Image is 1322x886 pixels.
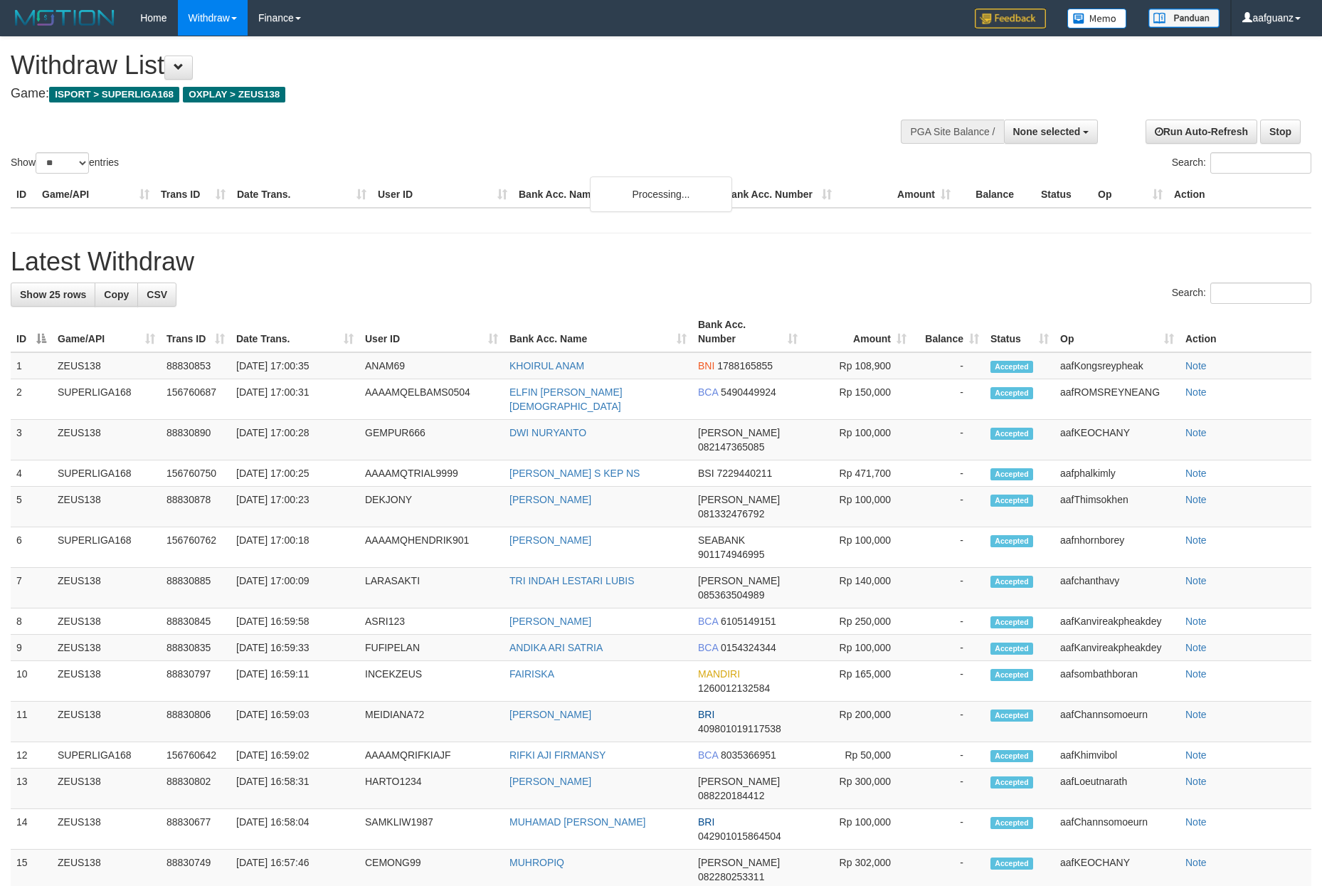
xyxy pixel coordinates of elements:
a: Note [1185,534,1207,546]
td: aafKanvireakpheakdey [1054,635,1180,661]
a: Note [1185,749,1207,761]
td: - [912,527,985,568]
a: Note [1185,360,1207,371]
label: Search: [1172,283,1311,304]
td: SUPERLIGA168 [52,742,161,769]
span: Copy 1788165855 to clipboard [717,360,773,371]
th: Trans ID: activate to sort column ascending [161,312,231,352]
td: ZEUS138 [52,769,161,809]
span: BCA [698,749,718,761]
span: Show 25 rows [20,289,86,300]
td: 88830878 [161,487,231,527]
span: Accepted [990,750,1033,762]
span: CSV [147,289,167,300]
th: Amount [837,181,956,208]
button: None selected [1004,120,1099,144]
td: ZEUS138 [52,420,161,460]
td: - [912,352,985,379]
td: AAAAMQELBAMS0504 [359,379,504,420]
td: Rp 200,000 [803,702,912,742]
td: - [912,702,985,742]
a: Run Auto-Refresh [1146,120,1257,144]
th: Date Trans. [231,181,372,208]
td: 156760687 [161,379,231,420]
td: Rp 250,000 [803,608,912,635]
td: - [912,608,985,635]
a: [PERSON_NAME] S KEP NS [509,468,640,479]
a: [PERSON_NAME] [509,494,591,505]
a: Note [1185,709,1207,720]
td: ZEUS138 [52,702,161,742]
td: 5 [11,487,52,527]
a: [PERSON_NAME] [509,709,591,720]
a: FAIRISKA [509,668,554,680]
td: SUPERLIGA168 [52,460,161,487]
th: Bank Acc. Number [719,181,837,208]
span: [PERSON_NAME] [698,776,780,787]
a: MUHAMAD [PERSON_NAME] [509,816,645,828]
td: - [912,568,985,608]
span: Accepted [990,361,1033,373]
th: Bank Acc. Name: activate to sort column ascending [504,312,692,352]
img: panduan.png [1148,9,1220,28]
td: Rp 471,700 [803,460,912,487]
a: Note [1185,668,1207,680]
span: Accepted [990,776,1033,789]
th: Op [1092,181,1168,208]
td: 3 [11,420,52,460]
a: ELFIN [PERSON_NAME][DEMOGRAPHIC_DATA] [509,386,623,412]
a: Copy [95,283,138,307]
span: OXPLAY > ZEUS138 [183,87,285,102]
span: Copy 6105149151 to clipboard [721,616,776,627]
th: Trans ID [155,181,231,208]
a: ANDIKA ARI SATRIA [509,642,603,653]
td: 4 [11,460,52,487]
td: aafKanvireakpheakdey [1054,608,1180,635]
th: User ID: activate to sort column ascending [359,312,504,352]
td: aafnhornborey [1054,527,1180,568]
th: Bank Acc. Name [513,181,719,208]
span: Accepted [990,710,1033,722]
a: Note [1185,386,1207,398]
span: Copy 042901015864504 to clipboard [698,830,781,842]
td: aafChannsomoeurn [1054,809,1180,850]
td: [DATE] 16:59:58 [231,608,359,635]
td: [DATE] 17:00:09 [231,568,359,608]
td: aafKongsreypheak [1054,352,1180,379]
td: 9 [11,635,52,661]
td: - [912,769,985,809]
span: Copy 082147365085 to clipboard [698,441,764,453]
td: [DATE] 16:59:03 [231,702,359,742]
td: LARASAKTI [359,568,504,608]
td: INCEKZEUS [359,661,504,702]
td: [DATE] 17:00:28 [231,420,359,460]
span: Copy 901174946995 to clipboard [698,549,764,560]
span: Copy 085363504989 to clipboard [698,589,764,601]
td: 88830845 [161,608,231,635]
span: MANDIRI [698,668,740,680]
td: ZEUS138 [52,568,161,608]
td: [DATE] 17:00:25 [231,460,359,487]
td: Rp 165,000 [803,661,912,702]
td: 10 [11,661,52,702]
td: aafchanthavy [1054,568,1180,608]
span: Copy 082280253311 to clipboard [698,871,764,882]
th: ID [11,181,36,208]
td: [DATE] 17:00:18 [231,527,359,568]
td: [DATE] 16:59:02 [231,742,359,769]
td: 156760642 [161,742,231,769]
td: - [912,379,985,420]
td: ZEUS138 [52,608,161,635]
td: aafKhimvibol [1054,742,1180,769]
td: Rp 100,000 [803,527,912,568]
td: aafChannsomoeurn [1054,702,1180,742]
td: 8 [11,608,52,635]
td: Rp 100,000 [803,420,912,460]
span: Copy 088220184412 to clipboard [698,790,764,801]
a: MUHROPIQ [509,857,564,868]
td: 88830797 [161,661,231,702]
a: [PERSON_NAME] [509,534,591,546]
th: ID: activate to sort column descending [11,312,52,352]
span: Accepted [990,387,1033,399]
a: Note [1185,857,1207,868]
